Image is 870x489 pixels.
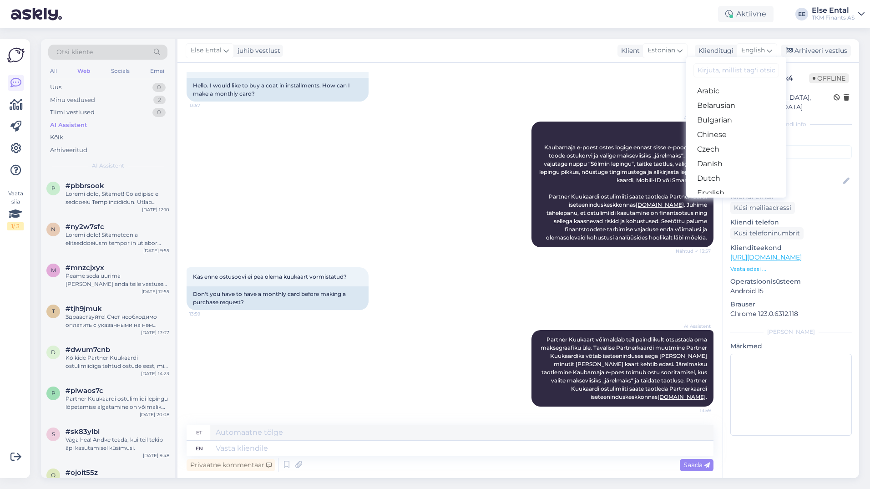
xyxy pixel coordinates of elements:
span: m [51,267,56,274]
a: Danish [686,157,786,171]
span: Offline [809,73,849,83]
a: [DOMAIN_NAME] [636,201,684,208]
div: Loremi dolo, Sitamet! Co adipisc e seddoeiu Temp incididun. Utlab etdolorem, ali enim ad minim ve... [66,190,169,206]
a: Belarusian [686,98,786,113]
div: Web [76,65,92,77]
span: t [52,308,55,315]
div: Klienditugi [695,46,733,56]
div: [DATE] 14:23 [141,370,169,377]
span: #dwum7cnb [66,346,110,354]
div: Uus [50,83,61,92]
span: 13:57 [189,102,223,109]
div: et [196,425,202,440]
input: Kirjuta, millist tag'i otsid [693,63,779,77]
div: Peame seda uurima [PERSON_NAME] anda teile vastuse emaili [PERSON_NAME]. Palume Teil antud küsimu... [66,272,169,288]
div: Privaatne kommentaar [187,459,275,471]
div: Kliendi info [730,120,852,128]
div: Здравствуйте! Счет необходимо оплатить с указанными на нем реквизитами и в срок. Расчетные счета ... [66,313,169,329]
span: Saada [683,461,710,469]
div: juhib vestlust [234,46,280,56]
span: #ny2w7sfc [66,223,104,231]
a: Bulgarian [686,113,786,127]
div: 0 [152,83,166,92]
span: Nähtud ✓ 13:57 [676,248,711,255]
div: Arhiveeri vestlus [781,45,851,57]
span: p [51,185,56,192]
span: AI Assistent [677,323,711,330]
div: Partner Kuukaardi ostulimiidi lepingu lõpetamise algatamine on võimalik Partnerkaardi iseteenindu... [66,395,169,411]
div: Arhiveeritud [50,146,87,155]
a: Arabic [686,84,786,98]
input: Lisa tag [730,145,852,159]
div: 2 [153,96,166,105]
span: Else Ental [191,46,222,56]
div: [PERSON_NAME] [730,328,852,336]
span: 13:59 [677,407,711,414]
a: Dutch [686,171,786,186]
p: Märkmed [730,341,852,351]
p: Operatsioonisüsteem [730,277,852,286]
div: [DATE] 9:48 [143,452,169,459]
div: TKM Finants AS [812,14,855,21]
p: Brauser [730,300,852,309]
div: [DATE] 12:55 [142,288,169,295]
span: English [741,46,765,56]
p: Chrome 123.0.6312.118 [730,309,852,319]
a: Czech [686,142,786,157]
div: Küsi meiliaadressi [730,202,795,214]
span: Partner Kuukaart võimaldab teil paindlikult otsustada oma maksegraafiku üle. Tavalise Partnerkaar... [541,336,708,400]
div: Väga hea! Andke teada, kui teil tekib äpi kasutamisel küsimusi. [66,436,169,452]
a: English [686,186,786,200]
div: Socials [109,65,132,77]
p: Kliendi telefon [730,218,852,227]
span: o [51,472,56,479]
span: #sk83ylbl [66,428,100,436]
div: AI Assistent [50,121,87,130]
p: Klienditeekond [730,243,852,253]
span: d [51,349,56,356]
span: #plwaos7c [66,387,103,395]
a: Chinese [686,127,786,142]
span: #ojoit55z [66,469,98,477]
span: #tjh9jmuk [66,305,102,313]
div: Else Ental [812,7,855,14]
span: Otsi kliente [56,47,93,57]
p: Vaata edasi ... [730,265,852,273]
div: Hello. I would like to buy a coat in installments. How can I make a monthly card? [187,78,369,102]
div: Loremi dolo! Sitametcon a elitseddoeiusm tempor in utlabor etdol magn aliquae a min, ven Quis nos... [66,231,169,247]
p: Kliendi nimi [730,163,852,172]
p: Android 15 [730,286,852,296]
span: Kas enne ostusoovi ei pea olema kuukaart vormistatud? [193,273,347,280]
div: Vaata siia [7,189,24,230]
div: Minu vestlused [50,96,95,105]
span: p [51,390,56,397]
div: Klient [617,46,640,56]
div: Don't you have to have a monthly card before making a purchase request? [187,286,369,310]
div: 0 [152,108,166,117]
span: Estonian [647,46,675,56]
div: All [48,65,59,77]
p: Kliendi tag'id [730,134,852,143]
div: Aktiivne [718,6,774,22]
span: AI Assistent [677,114,711,121]
input: Lisa nimi [731,176,841,186]
div: [DATE] 17:07 [141,329,169,336]
a: Else EntalTKM Finants AS [812,7,865,21]
div: [DATE] 9:55 [143,247,169,254]
a: [URL][DOMAIN_NAME] [730,253,802,261]
div: Kõik [50,133,63,142]
div: en [196,441,203,456]
span: AI Assistent [92,162,124,170]
div: Küsi telefoninumbrit [730,227,804,239]
div: Tiimi vestlused [50,108,95,117]
div: [DATE] 12:10 [142,206,169,213]
span: #mnzcjxyx [66,264,104,272]
div: 1 / 3 [7,222,24,230]
span: 13:59 [189,311,223,317]
div: EE [795,8,808,20]
div: [DATE] 20:08 [140,411,169,418]
img: Askly Logo [7,46,25,64]
span: n [51,226,56,233]
span: #pbbrsook [66,182,104,190]
span: s [52,431,55,438]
